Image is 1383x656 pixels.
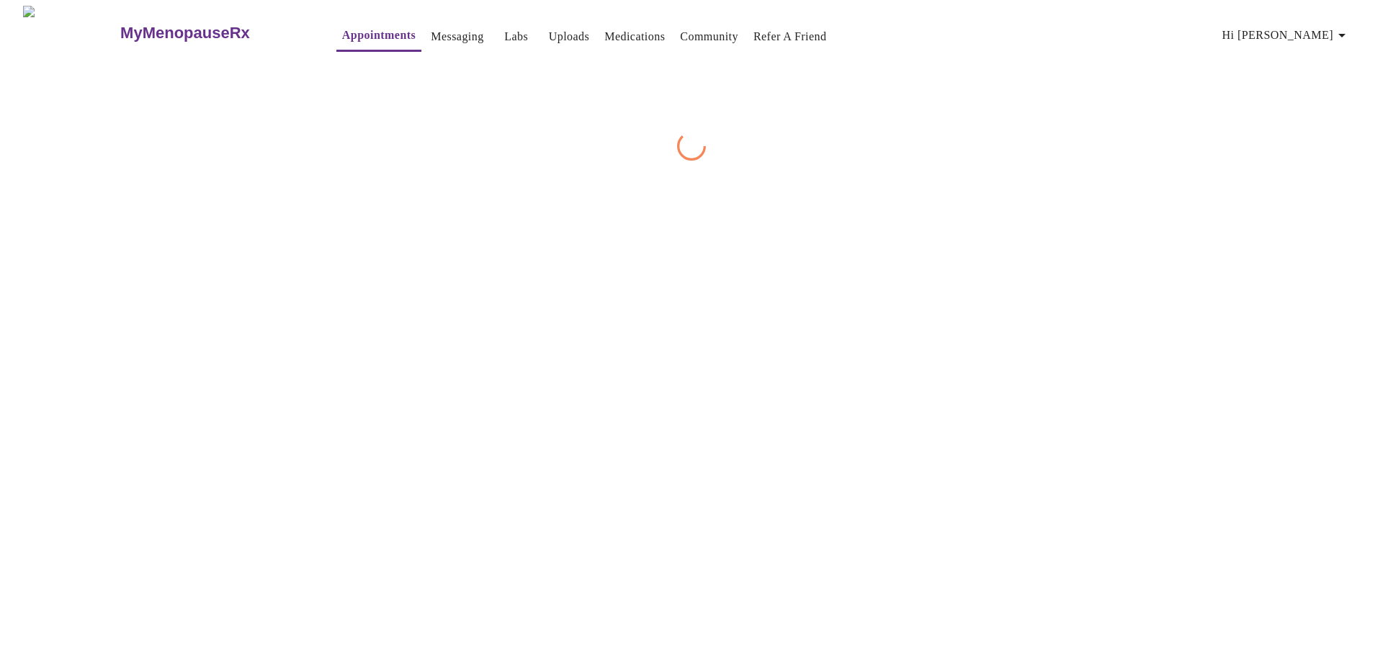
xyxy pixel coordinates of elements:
button: Hi [PERSON_NAME] [1217,21,1356,50]
a: MyMenopauseRx [119,8,308,58]
button: Labs [493,22,540,51]
a: Appointments [342,25,416,45]
button: Appointments [336,21,421,52]
a: Messaging [431,27,483,47]
span: Hi [PERSON_NAME] [1222,25,1351,45]
button: Community [674,22,744,51]
a: Medications [604,27,665,47]
a: Labs [504,27,528,47]
h3: MyMenopauseRx [120,24,250,42]
button: Uploads [543,22,596,51]
a: Uploads [549,27,590,47]
button: Medications [599,22,671,51]
button: Refer a Friend [748,22,833,51]
a: Community [680,27,738,47]
img: MyMenopauseRx Logo [23,6,119,60]
button: Messaging [425,22,489,51]
a: Refer a Friend [753,27,827,47]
